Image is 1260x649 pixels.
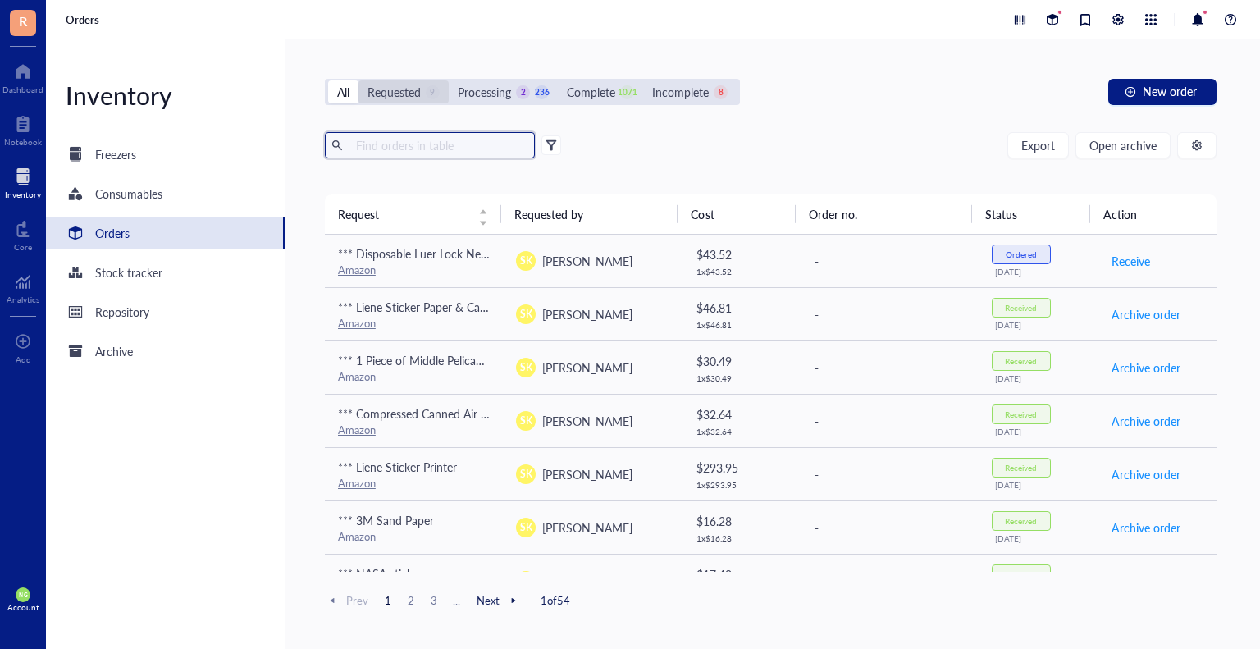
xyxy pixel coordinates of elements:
[5,190,41,199] div: Inventory
[1005,303,1037,313] div: Received
[338,459,457,475] span: *** Liene Sticker Printer
[447,593,467,608] span: ...
[1112,465,1180,483] span: Archive order
[542,306,632,322] span: [PERSON_NAME]
[535,85,549,99] div: 236
[1112,252,1150,270] span: Receive
[815,252,965,270] div: -
[338,528,376,544] a: Amazon
[542,413,632,429] span: [PERSON_NAME]
[458,83,511,101] div: Processing
[46,138,285,171] a: Freezers
[1111,461,1181,487] button: Archive order
[95,145,136,163] div: Freezers
[696,299,787,317] div: $ 46.81
[1111,514,1181,541] button: Archive order
[95,342,133,360] div: Archive
[1006,249,1037,259] div: Ordered
[995,533,1084,543] div: [DATE]
[46,217,285,249] a: Orders
[696,373,787,383] div: 1 x $ 30.49
[696,427,787,436] div: 1 x $ 32.64
[1005,409,1037,419] div: Received
[338,205,468,223] span: Request
[696,405,787,423] div: $ 32.64
[1112,412,1180,430] span: Archive order
[1089,139,1157,152] span: Open archive
[46,295,285,328] a: Repository
[1112,305,1180,323] span: Archive order
[66,12,103,27] a: Orders
[1111,568,1181,594] button: Archive order
[796,194,972,234] th: Order no.
[542,466,632,482] span: [PERSON_NAME]
[325,593,368,608] span: Prev
[338,422,376,437] a: Amazon
[338,299,1260,315] span: *** Liene Sticker Paper & Cartridge (Enhanced Adhesion Version) - 2 Ink Cartridge Refills & 72 Sh...
[349,133,528,158] input: Find orders in table
[2,85,43,94] div: Dashboard
[1007,132,1069,158] button: Export
[1075,132,1171,158] button: Open archive
[696,512,787,530] div: $ 16.28
[541,593,570,608] span: 1 of 54
[338,565,427,582] span: *** NASA stickers
[995,267,1084,277] div: [DATE]
[815,519,965,537] div: -
[800,500,978,554] td: -
[1005,516,1037,526] div: Received
[338,512,434,528] span: *** 3M Sand Paper
[696,565,787,583] div: $ 17.40
[7,295,39,304] div: Analytics
[800,447,978,500] td: -
[520,360,532,375] span: SK
[800,554,978,607] td: -
[95,303,149,321] div: Repository
[46,79,285,112] div: Inventory
[995,427,1084,436] div: [DATE]
[1005,356,1037,366] div: Received
[325,194,501,234] th: Request
[95,263,162,281] div: Stock tracker
[1112,359,1180,377] span: Archive order
[1111,408,1181,434] button: Archive order
[378,593,398,608] span: 1
[46,177,285,210] a: Consumables
[800,340,978,394] td: -
[4,111,42,147] a: Notebook
[1005,569,1037,579] div: Received
[501,194,678,234] th: Requested by
[696,267,787,277] div: 1 x $ 43.52
[4,137,42,147] div: Notebook
[477,593,521,608] span: Next
[19,11,27,31] span: R
[696,245,787,263] div: $ 43.52
[7,602,39,612] div: Account
[1111,248,1151,274] button: Receive
[652,83,709,101] div: Incomplete
[338,352,713,368] span: *** 1 Piece of Middle Pelican 1510 Pluck Foam. Size 19.75" x 11.00" x 2.5"
[1090,194,1208,234] th: Action
[367,83,421,101] div: Requested
[14,242,32,252] div: Core
[19,592,27,598] span: NG
[5,163,41,199] a: Inventory
[972,194,1090,234] th: Status
[696,352,787,370] div: $ 30.49
[696,459,787,477] div: $ 293.95
[325,79,740,105] div: segmented control
[1111,301,1181,327] button: Archive order
[542,253,632,269] span: [PERSON_NAME]
[520,307,532,322] span: SK
[696,533,787,543] div: 1 x $ 16.28
[620,85,634,99] div: 1071
[338,475,376,491] a: Amazon
[567,83,615,101] div: Complete
[696,320,787,330] div: 1 x $ 46.81
[800,394,978,447] td: -
[338,262,376,277] a: Amazon
[16,354,31,364] div: Add
[1143,85,1197,98] span: New order
[520,467,532,482] span: SK
[2,58,43,94] a: Dashboard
